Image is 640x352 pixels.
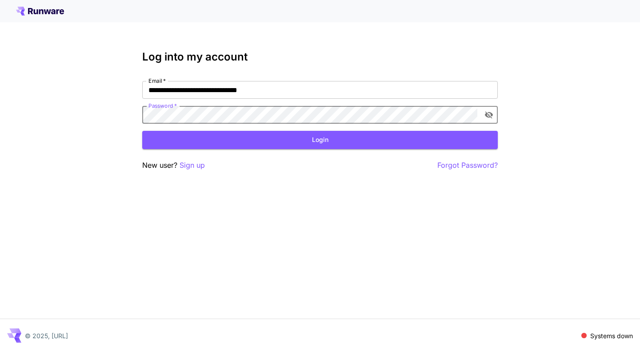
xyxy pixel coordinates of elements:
button: Login [142,131,498,149]
p: New user? [142,160,205,171]
label: Password [148,102,177,109]
label: Email [148,77,166,85]
h3: Log into my account [142,51,498,63]
p: © 2025, [URL] [25,331,68,340]
button: Forgot Password? [437,160,498,171]
p: Systems down [590,331,633,340]
button: toggle password visibility [481,107,497,123]
button: Sign up [180,160,205,171]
